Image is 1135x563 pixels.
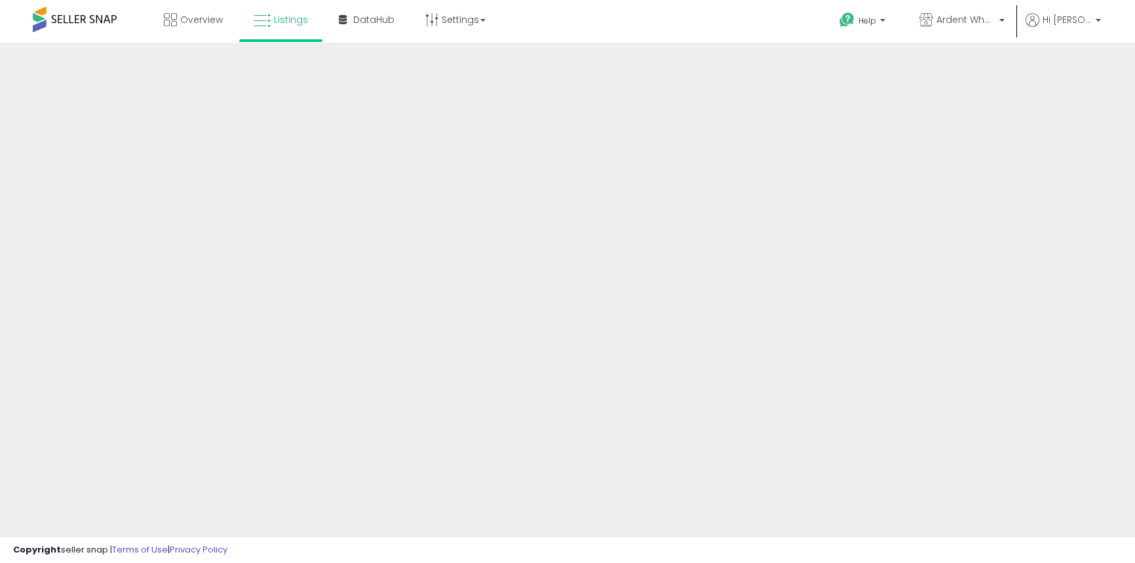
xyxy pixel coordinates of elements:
a: Help [829,2,898,43]
a: Hi [PERSON_NAME] [1026,13,1101,43]
strong: Copyright [13,543,61,556]
a: Terms of Use [112,543,168,556]
div: seller snap | | [13,544,227,556]
span: DataHub [353,13,394,26]
span: Hi [PERSON_NAME] [1043,13,1092,26]
a: Privacy Policy [170,543,227,556]
span: Ardent Wholesale [936,13,995,26]
i: Get Help [839,12,855,28]
span: Listings [274,13,308,26]
span: Overview [180,13,223,26]
span: Help [858,15,876,26]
